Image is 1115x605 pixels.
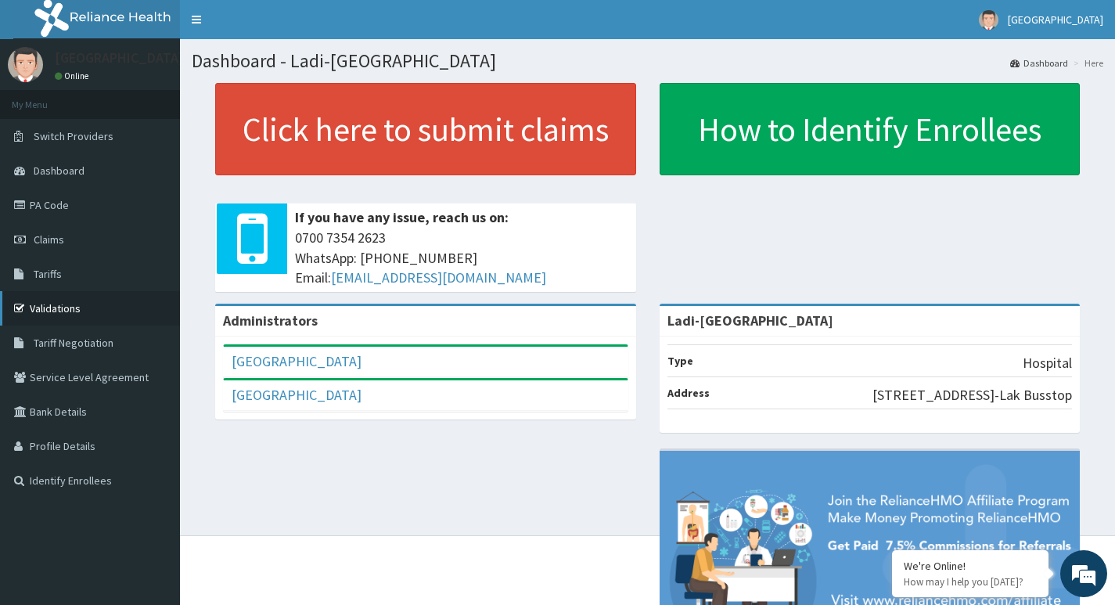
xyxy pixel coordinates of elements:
div: We're Online! [904,559,1037,573]
h1: Dashboard - Ladi-[GEOGRAPHIC_DATA] [192,51,1103,71]
div: Chat with us now [81,88,263,108]
p: Hospital [1023,353,1072,373]
span: Claims [34,232,64,247]
b: If you have any issue, reach us on: [295,208,509,226]
textarea: Type your message and hit 'Enter' [8,427,298,482]
span: 0700 7354 2623 WhatsApp: [PHONE_NUMBER] Email: [295,228,628,288]
img: d_794563401_company_1708531726252_794563401 [29,78,63,117]
span: We're online! [91,197,216,355]
a: How to Identify Enrollees [660,83,1081,175]
a: [GEOGRAPHIC_DATA] [232,352,361,370]
img: User Image [979,10,998,30]
div: Minimize live chat window [257,8,294,45]
span: Tariff Negotiation [34,336,113,350]
p: [STREET_ADDRESS]-Lak Busstop [872,385,1072,405]
span: Tariffs [34,267,62,281]
a: [GEOGRAPHIC_DATA] [232,386,361,404]
strong: Ladi-[GEOGRAPHIC_DATA] [667,312,833,330]
b: Administrators [223,312,318,330]
b: Type [667,354,693,368]
span: Dashboard [34,164,85,178]
a: [EMAIL_ADDRESS][DOMAIN_NAME] [331,268,546,286]
a: Dashboard [1010,56,1068,70]
img: User Image [8,47,43,82]
p: [GEOGRAPHIC_DATA] [55,51,184,65]
a: Click here to submit claims [215,83,636,175]
li: Here [1070,56,1103,70]
b: Address [667,386,710,400]
a: Online [55,70,92,81]
p: How may I help you today? [904,575,1037,589]
span: [GEOGRAPHIC_DATA] [1008,13,1103,27]
span: Switch Providers [34,129,113,143]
